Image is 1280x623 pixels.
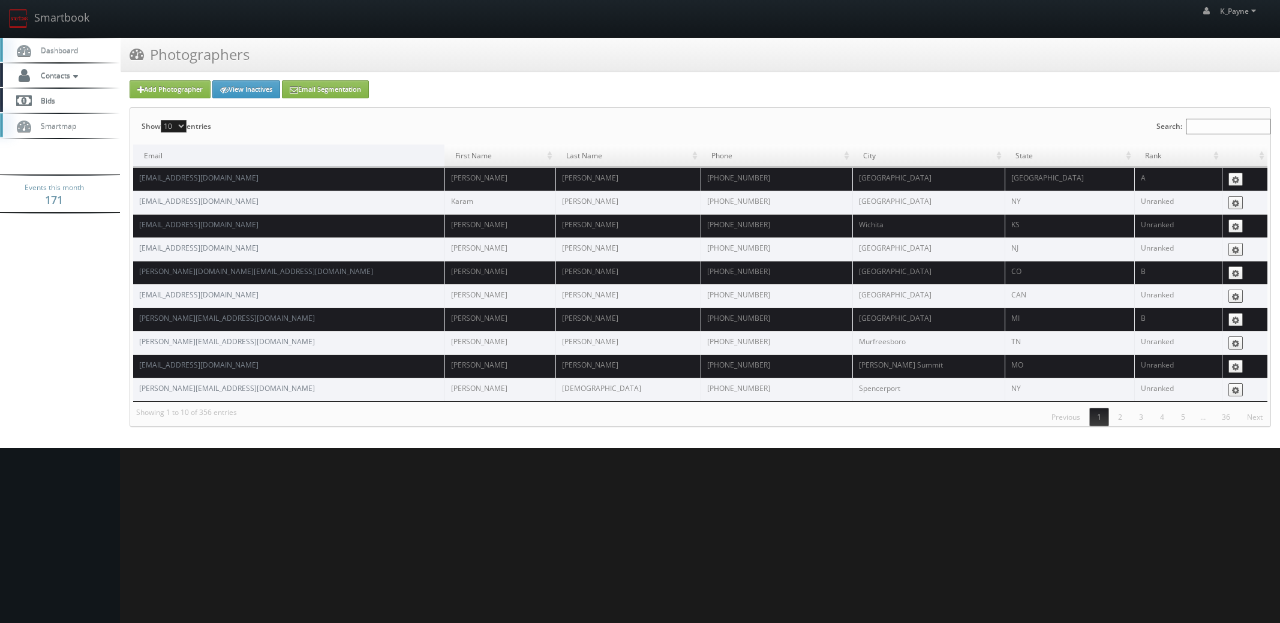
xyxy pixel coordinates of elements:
[139,313,315,323] a: [PERSON_NAME][EMAIL_ADDRESS][DOMAIN_NAME]
[1134,191,1222,214] td: Unranked
[701,261,852,284] td: [PHONE_NUMBER]
[35,70,81,80] span: Contacts
[1005,214,1134,237] td: KS
[1239,408,1270,426] a: Next
[701,378,852,401] td: [PHONE_NUMBER]
[701,145,852,167] td: Phone: activate to sort column ascending
[1214,408,1238,426] a: 36
[444,308,555,331] td: [PERSON_NAME]
[1220,6,1260,16] span: K_Payne
[852,145,1005,167] td: City: activate to sort column ascending
[1005,145,1134,167] td: State: activate to sort column ascending
[139,196,259,206] a: [EMAIL_ADDRESS][DOMAIN_NAME]
[555,354,701,378] td: [PERSON_NAME]
[139,243,259,253] a: [EMAIL_ADDRESS][DOMAIN_NAME]
[139,336,315,347] a: [PERSON_NAME][EMAIL_ADDRESS][DOMAIN_NAME]
[1005,237,1134,261] td: NJ
[701,354,852,378] td: [PHONE_NUMBER]
[444,145,555,167] td: First Name: activate to sort column ascending
[1134,308,1222,331] td: B
[852,237,1005,261] td: [GEOGRAPHIC_DATA]
[1134,145,1222,167] td: Rank: activate to sort column ascending
[130,80,211,98] a: Add Photographer
[139,173,259,183] a: [EMAIL_ADDRESS][DOMAIN_NAME]
[133,145,444,167] td: Email: activate to sort column descending
[1193,412,1213,422] span: …
[444,261,555,284] td: [PERSON_NAME]
[139,360,259,370] a: [EMAIL_ADDRESS][DOMAIN_NAME]
[555,378,701,401] td: [DEMOGRAPHIC_DATA]
[1005,261,1134,284] td: CO
[1152,408,1172,426] a: 4
[1044,408,1088,426] a: Previous
[1134,331,1222,354] td: Unranked
[701,191,852,214] td: [PHONE_NUMBER]
[555,261,701,284] td: [PERSON_NAME]
[852,284,1005,308] td: [GEOGRAPHIC_DATA]
[701,308,852,331] td: [PHONE_NUMBER]
[1134,261,1222,284] td: B
[1134,378,1222,401] td: Unranked
[130,44,250,65] h3: Photographers
[1186,119,1270,134] input: Search:
[35,45,78,55] span: Dashboard
[1222,145,1267,167] td: : activate to sort column ascending
[139,383,315,393] a: [PERSON_NAME][EMAIL_ADDRESS][DOMAIN_NAME]
[1110,408,1130,426] a: 2
[1089,408,1109,426] a: 1
[555,145,701,167] td: Last Name: activate to sort column ascending
[555,308,701,331] td: [PERSON_NAME]
[555,191,701,214] td: [PERSON_NAME]
[444,354,555,378] td: [PERSON_NAME]
[1173,408,1193,426] a: 5
[1156,108,1270,145] label: Search:
[444,378,555,401] td: [PERSON_NAME]
[9,9,28,28] img: smartbook-logo.png
[852,167,1005,191] td: [GEOGRAPHIC_DATA]
[444,237,555,261] td: [PERSON_NAME]
[1005,308,1134,331] td: MI
[852,308,1005,331] td: [GEOGRAPHIC_DATA]
[35,121,76,131] span: Smartmap
[701,237,852,261] td: [PHONE_NUMBER]
[555,237,701,261] td: [PERSON_NAME]
[852,191,1005,214] td: [GEOGRAPHIC_DATA]
[555,167,701,191] td: [PERSON_NAME]
[1005,331,1134,354] td: TN
[1005,191,1134,214] td: NY
[282,80,369,98] a: Email Segmentation
[35,95,55,106] span: Bids
[1134,354,1222,378] td: Unranked
[852,214,1005,237] td: Wichita
[444,191,555,214] td: Karam
[1134,237,1222,261] td: Unranked
[130,402,237,423] div: Showing 1 to 10 of 356 entries
[45,192,63,207] strong: 171
[852,354,1005,378] td: [PERSON_NAME] Summit
[25,182,84,194] span: Events this month
[555,331,701,354] td: [PERSON_NAME]
[701,284,852,308] td: [PHONE_NUMBER]
[852,331,1005,354] td: Murfreesboro
[1005,284,1134,308] td: CAN
[139,266,373,276] a: [PERSON_NAME][DOMAIN_NAME][EMAIL_ADDRESS][DOMAIN_NAME]
[1134,284,1222,308] td: Unranked
[555,284,701,308] td: [PERSON_NAME]
[1131,408,1151,426] a: 3
[701,167,852,191] td: [PHONE_NUMBER]
[701,331,852,354] td: [PHONE_NUMBER]
[1005,378,1134,401] td: NY
[139,290,259,300] a: [EMAIL_ADDRESS][DOMAIN_NAME]
[444,167,555,191] td: [PERSON_NAME]
[701,214,852,237] td: [PHONE_NUMBER]
[1005,167,1134,191] td: [GEOGRAPHIC_DATA]
[1134,214,1222,237] td: Unranked
[444,331,555,354] td: [PERSON_NAME]
[142,108,211,145] label: Show entries
[555,214,701,237] td: [PERSON_NAME]
[161,120,187,133] select: Showentries
[1134,167,1222,191] td: A
[1005,354,1134,378] td: MO
[139,219,259,230] a: [EMAIL_ADDRESS][DOMAIN_NAME]
[444,214,555,237] td: [PERSON_NAME]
